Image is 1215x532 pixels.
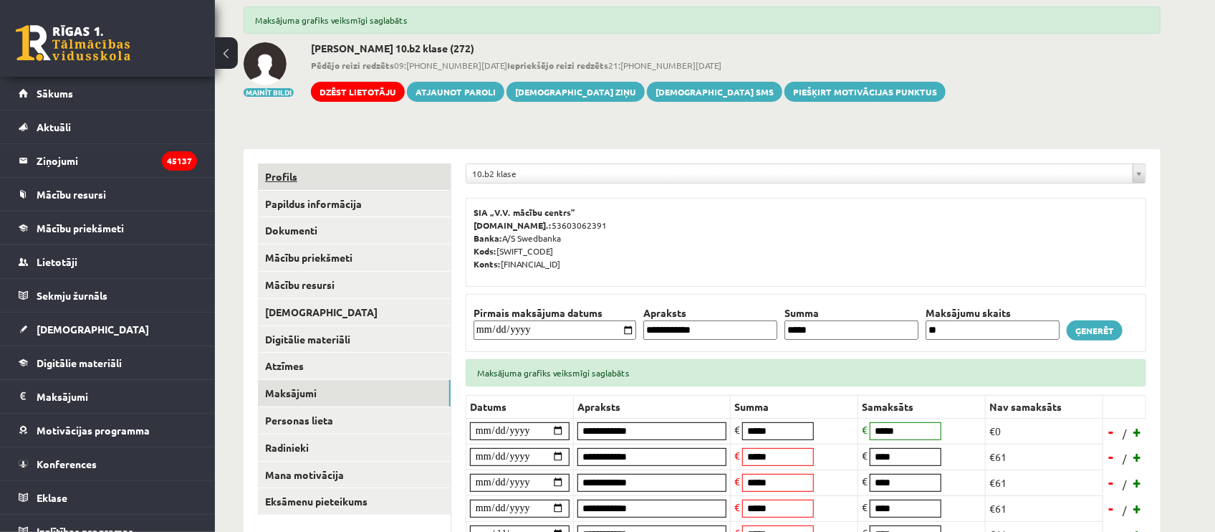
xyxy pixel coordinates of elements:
a: Profils [258,163,451,190]
a: Papildus informācija [258,191,451,217]
a: + [1130,472,1145,493]
td: €61 [986,470,1103,495]
a: Aktuāli [19,110,197,143]
span: Mācību resursi [37,188,106,201]
a: Motivācijas programma [19,414,197,447]
i: 45137 [162,151,197,171]
span: € [862,423,868,436]
td: €61 [986,495,1103,521]
a: Sekmju žurnāls [19,279,197,312]
b: Banka: [474,232,502,244]
span: € [734,475,740,488]
b: Iepriekšējo reizi redzēts [507,60,608,71]
a: Maksājumi [258,380,451,407]
th: Apraksts [640,305,781,320]
a: [DEMOGRAPHIC_DATA] ziņu [506,82,645,102]
th: Summa [781,305,922,320]
a: Piešķirt motivācijas punktus [784,82,946,102]
a: [DEMOGRAPHIC_DATA] SMS [647,82,782,102]
a: Eksāmenu pieteikums [258,488,451,515]
span: € [862,475,868,488]
th: Apraksts [574,395,731,418]
span: € [734,449,740,462]
p: 53603062391 A/S Swedbanka [SWIFT_CODE] [FINANCIAL_ID] [474,206,1138,270]
th: Pirmais maksājuma datums [470,305,640,320]
a: Mācību resursi [19,178,197,211]
td: €0 [986,418,1103,444]
span: Sekmju žurnāls [37,289,107,302]
th: Maksājumu skaits [922,305,1063,320]
b: Pēdējo reizi redzēts [311,60,394,71]
span: 09:[PHONE_NUMBER][DATE] 21:[PHONE_NUMBER][DATE] [311,59,946,72]
span: Eklase [37,491,67,504]
th: Nav samaksāts [986,395,1103,418]
a: Rīgas 1. Tālmācības vidusskola [16,25,130,61]
a: Dzēst lietotāju [311,82,405,102]
a: - [1105,472,1119,493]
img: Sandijs Lakstīgala [244,42,287,85]
a: 10.b2 klase [466,164,1146,183]
td: €61 [986,444,1103,470]
a: Radinieki [258,434,451,461]
a: Eklase [19,481,197,514]
a: Atjaunot paroli [407,82,504,102]
span: Motivācijas programma [37,424,150,437]
a: + [1130,446,1145,467]
a: + [1130,421,1145,442]
div: Maksājuma grafiks veiksmīgi saglabāts [466,359,1146,386]
span: Sākums [37,87,73,100]
span: Konferences [37,457,97,470]
span: / [1121,477,1128,492]
a: [DEMOGRAPHIC_DATA] [258,299,451,326]
button: Mainīt bildi [244,88,294,97]
a: [DEMOGRAPHIC_DATA] [19,313,197,346]
b: Konts: [474,258,501,270]
a: Atzīmes [258,353,451,379]
a: Ziņojumi45137 [19,144,197,177]
a: Lietotāji [19,245,197,278]
a: Mācību priekšmeti [258,244,451,271]
span: Digitālie materiāli [37,356,122,369]
span: / [1121,426,1128,441]
a: Digitālie materiāli [258,326,451,353]
a: Mācību resursi [258,272,451,298]
b: SIA „V.V. mācību centrs” [474,206,576,218]
span: / [1121,451,1128,466]
h2: [PERSON_NAME] 10.b2 klase (272) [311,42,946,54]
a: Mana motivācija [258,462,451,488]
a: Personas lieta [258,407,451,434]
span: € [862,500,868,513]
a: Dokumenti [258,217,451,244]
span: Mācību priekšmeti [37,222,124,234]
span: € [734,423,740,436]
a: Sākums [19,77,197,110]
span: € [734,500,740,513]
span: [DEMOGRAPHIC_DATA] [37,323,149,336]
div: Maksājuma grafiks veiksmīgi saglabāts [244,6,1161,34]
b: [DOMAIN_NAME].: [474,219,552,231]
b: Kods: [474,245,496,257]
a: Digitālie materiāli [19,346,197,379]
a: Ģenerēt [1067,320,1123,341]
span: € [862,449,868,462]
th: Datums [466,395,574,418]
span: 10.b2 klase [472,164,1127,183]
th: Samaksāts [858,395,986,418]
a: Mācību priekšmeti [19,212,197,244]
a: + [1130,498,1145,519]
span: Aktuāli [37,120,71,133]
legend: Ziņojumi [37,144,197,177]
a: Konferences [19,447,197,480]
a: - [1105,446,1119,467]
legend: Maksājumi [37,380,197,413]
a: Maksājumi [19,380,197,413]
a: - [1105,421,1119,442]
span: Lietotāji [37,255,77,268]
span: / [1121,503,1128,518]
th: Summa [731,395,858,418]
a: - [1105,498,1119,519]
